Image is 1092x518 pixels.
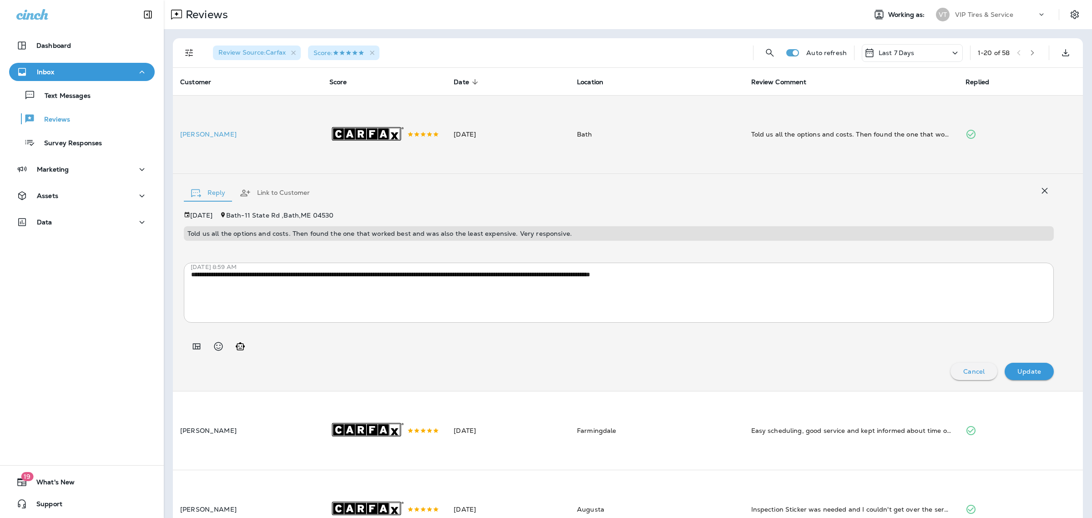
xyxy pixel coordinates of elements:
div: Told us all the options and costs. Then found the one that worked best and was also the least exp... [751,130,951,139]
span: Working as: [888,11,927,19]
span: Bath - 11 State Rd , Bath , ME 04530 [226,211,334,219]
div: Inspection Sticker was needed and I couldn't get over the service. It was that fast and easy. I g... [751,505,951,514]
button: Marketing [9,160,155,178]
span: Review Comment [751,78,807,86]
p: [PERSON_NAME] [180,506,315,513]
button: Inbox [9,63,155,81]
p: Data [37,218,52,226]
p: Update [1017,368,1041,375]
span: Customer [180,78,211,86]
span: Customer [180,78,223,86]
p: Told us all the options and costs. Then found the one that worked best and was also the least exp... [187,230,1050,237]
span: Augusta [577,505,604,513]
div: Easy scheduling, good service and kept informed about time of completed service [751,426,951,435]
span: Review Comment [751,78,819,86]
span: Location [577,78,603,86]
p: Survey Responses [35,139,102,148]
span: 19 [21,472,33,481]
p: [PERSON_NAME] [180,131,315,138]
p: Last 7 Days [879,49,915,56]
button: Generate AI response [231,337,249,355]
button: Survey Responses [9,133,155,152]
button: Reply [184,177,233,209]
button: Search Reviews [761,44,779,62]
div: Click to view Customer Drawer [180,131,315,138]
p: [DATE] 8:59 AM [191,264,1061,271]
span: Replied [966,78,1001,86]
span: Review Source : Carfax [218,48,286,56]
span: What's New [27,478,75,489]
button: Data [9,213,155,231]
span: Location [577,78,615,86]
td: [DATE] [446,391,570,470]
p: Inbox [37,68,54,76]
div: Score:5 Stars [308,46,379,60]
button: Settings [1067,6,1083,23]
div: 1 - 20 of 58 [978,49,1010,56]
button: Link to Customer [233,177,317,209]
p: VIP Tires & Service [955,11,1013,18]
span: Score [329,78,359,86]
button: Update [1005,363,1054,380]
button: Export as CSV [1057,44,1075,62]
button: Add in a premade template [187,337,206,355]
button: Filters [180,44,198,62]
button: Cancel [950,363,997,380]
div: Review Source:Carfax [213,46,301,60]
div: VT [936,8,950,21]
span: Date [454,78,469,86]
button: 19What's New [9,473,155,491]
button: Collapse Sidebar [135,5,161,24]
span: Date [454,78,481,86]
p: Reviews [35,116,70,124]
td: [DATE] [446,95,570,174]
p: Dashboard [36,42,71,49]
span: Score : [313,49,364,57]
p: [PERSON_NAME] [180,427,315,434]
button: Text Messages [9,86,155,105]
p: Marketing [37,166,69,173]
button: Assets [9,187,155,205]
button: Dashboard [9,36,155,55]
p: Auto refresh [806,49,847,56]
p: Reviews [182,8,228,21]
span: Support [27,500,62,511]
p: Cancel [963,368,985,375]
p: Text Messages [35,92,91,101]
button: Support [9,495,155,513]
button: Select an emoji [209,337,227,355]
span: Farmingdale [577,427,617,435]
button: Reviews [9,109,155,128]
p: [DATE] [190,212,212,219]
span: Replied [966,78,989,86]
span: Score [329,78,347,86]
p: Assets [37,192,58,199]
span: Bath [577,130,592,138]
